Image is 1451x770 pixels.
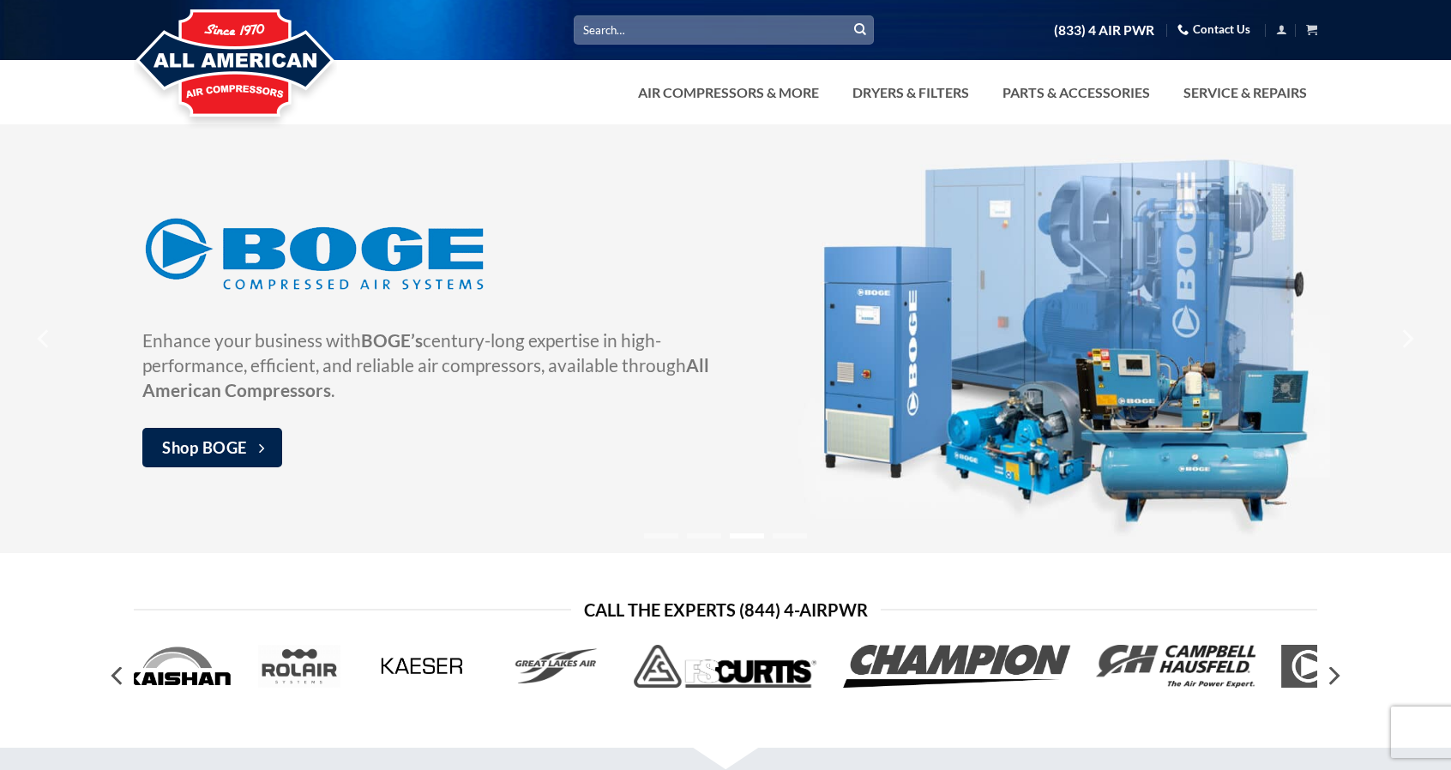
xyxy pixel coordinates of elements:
[142,354,709,400] strong: All American Compressors
[361,329,423,351] strong: BOGE’s
[162,436,248,460] span: Shop BOGE
[1276,19,1287,40] a: Login
[798,131,1330,546] img: BOGE Air Compressors
[142,213,485,297] img: BOGE Air Compressors
[584,596,868,623] span: Call the Experts (844) 4-AirPwr
[628,75,829,110] a: Air Compressors & More
[1054,15,1154,45] a: (833) 4 AIR PWR
[142,328,725,402] p: Enhance your business with century-long expertise in high-performance, efficient, and reliable ai...
[1317,659,1348,693] button: Next
[842,75,979,110] a: Dryers & Filters
[847,17,873,43] button: Submit
[992,75,1160,110] a: Parts & Accessories
[29,296,60,382] button: Previous
[773,533,807,538] li: Page dot 4
[103,659,134,693] button: Previous
[1177,16,1250,43] a: Contact Us
[1173,75,1317,110] a: Service & Repairs
[730,533,764,538] li: Page dot 3
[644,533,678,538] li: Page dot 1
[687,533,721,538] li: Page dot 2
[574,15,874,44] input: Search…
[142,428,282,467] a: Shop BOGE
[1391,296,1422,382] button: Next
